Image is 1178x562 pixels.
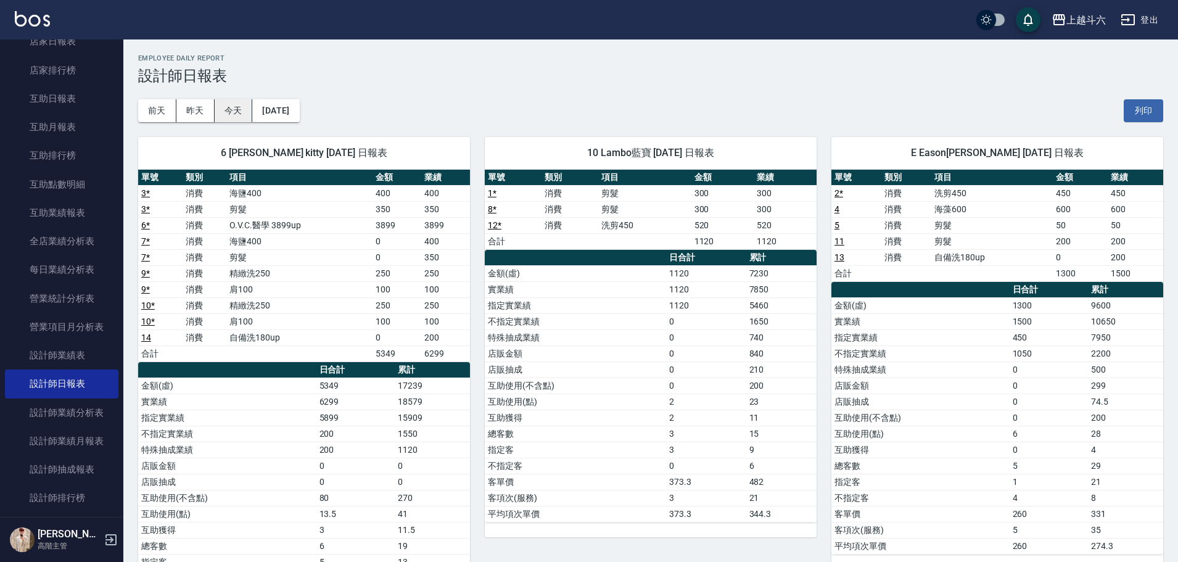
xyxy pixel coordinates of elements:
[666,313,746,329] td: 0
[831,538,1010,554] td: 平均項次單價
[316,522,395,538] td: 3
[881,201,931,217] td: 消費
[1053,233,1108,249] td: 200
[931,185,1052,201] td: 洗剪450
[1088,426,1163,442] td: 28
[746,297,817,313] td: 5460
[5,227,118,255] a: 全店業績分析表
[1010,282,1088,298] th: 日合計
[1010,362,1088,378] td: 0
[831,506,1010,522] td: 客單價
[421,170,470,186] th: 業績
[316,490,395,506] td: 80
[421,233,470,249] td: 400
[373,201,421,217] td: 350
[176,99,215,122] button: 昨天
[485,442,666,458] td: 指定客
[931,201,1052,217] td: 海藻600
[183,297,227,313] td: 消費
[831,345,1010,362] td: 不指定實業績
[395,506,470,522] td: 41
[746,329,817,345] td: 740
[138,170,183,186] th: 單號
[1010,378,1088,394] td: 0
[666,265,746,281] td: 1120
[421,265,470,281] td: 250
[485,506,666,522] td: 平均項次單價
[138,378,316,394] td: 金額(虛)
[395,426,470,442] td: 1550
[485,426,666,442] td: 總客數
[5,484,118,512] a: 設計師排行榜
[881,249,931,265] td: 消費
[754,170,817,186] th: 業績
[1088,506,1163,522] td: 331
[485,233,542,249] td: 合計
[542,217,598,233] td: 消費
[183,185,227,201] td: 消費
[1088,474,1163,490] td: 21
[138,522,316,538] td: 互助獲得
[831,265,881,281] td: 合計
[831,410,1010,426] td: 互助使用(不含點)
[1088,362,1163,378] td: 500
[138,426,316,442] td: 不指定實業績
[1088,458,1163,474] td: 29
[931,233,1052,249] td: 剪髮
[746,265,817,281] td: 7230
[666,362,746,378] td: 0
[1108,217,1163,233] td: 50
[138,54,1163,62] h2: Employee Daily Report
[666,345,746,362] td: 0
[316,394,395,410] td: 6299
[1088,442,1163,458] td: 4
[831,474,1010,490] td: 指定客
[1088,538,1163,554] td: 274.3
[5,170,118,199] a: 互助點數明細
[316,538,395,554] td: 6
[746,250,817,266] th: 累計
[1088,490,1163,506] td: 8
[666,426,746,442] td: 3
[1010,474,1088,490] td: 1
[373,297,421,313] td: 250
[881,233,931,249] td: 消費
[1010,538,1088,554] td: 260
[1010,522,1088,538] td: 5
[485,410,666,426] td: 互助獲得
[831,490,1010,506] td: 不指定客
[746,426,817,442] td: 15
[485,313,666,329] td: 不指定實業績
[138,442,316,458] td: 特殊抽成業績
[138,506,316,522] td: 互助使用(點)
[5,255,118,284] a: 每日業績分析表
[316,442,395,458] td: 200
[666,297,746,313] td: 1120
[316,378,395,394] td: 5349
[1010,506,1088,522] td: 260
[395,474,470,490] td: 0
[153,147,455,159] span: 6 [PERSON_NAME] kitty [DATE] 日報表
[485,281,666,297] td: 實業績
[831,170,1163,282] table: a dense table
[831,394,1010,410] td: 店販抽成
[226,297,373,313] td: 精緻洗250
[421,297,470,313] td: 250
[746,506,817,522] td: 344.3
[666,281,746,297] td: 1120
[931,249,1052,265] td: 自備洗180up
[395,490,470,506] td: 270
[395,458,470,474] td: 0
[691,233,754,249] td: 1120
[846,147,1148,159] span: E Eason[PERSON_NAME] [DATE] 日報表
[395,394,470,410] td: 18579
[252,99,299,122] button: [DATE]
[373,265,421,281] td: 250
[485,378,666,394] td: 互助使用(不含點)
[1053,170,1108,186] th: 金額
[226,170,373,186] th: 項目
[5,370,118,398] a: 設計師日報表
[1088,297,1163,313] td: 9600
[138,345,183,362] td: 合計
[373,281,421,297] td: 100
